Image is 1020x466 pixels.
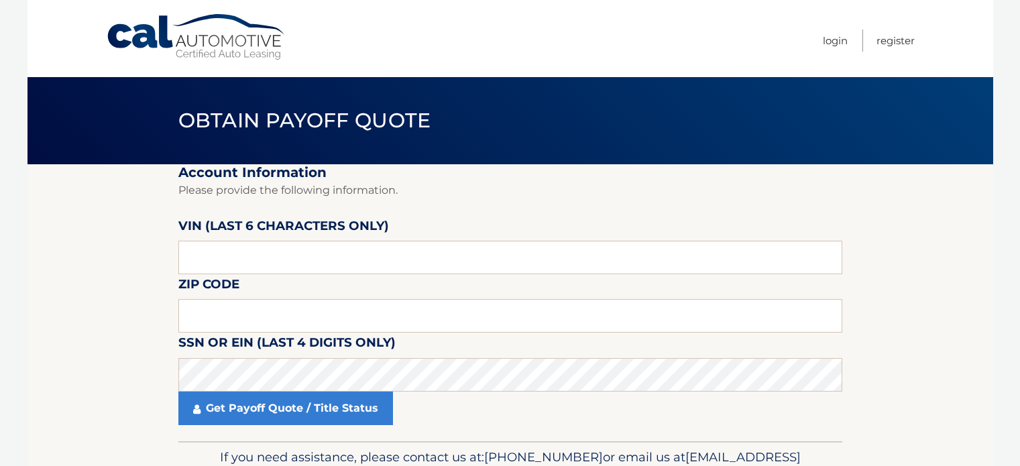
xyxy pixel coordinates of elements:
[178,333,396,357] label: SSN or EIN (last 4 digits only)
[823,30,848,52] a: Login
[178,108,431,133] span: Obtain Payoff Quote
[178,274,239,299] label: Zip Code
[178,216,389,241] label: VIN (last 6 characters only)
[876,30,915,52] a: Register
[178,181,842,200] p: Please provide the following information.
[178,164,842,181] h2: Account Information
[484,449,603,465] span: [PHONE_NUMBER]
[178,392,393,425] a: Get Payoff Quote / Title Status
[106,13,287,61] a: Cal Automotive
